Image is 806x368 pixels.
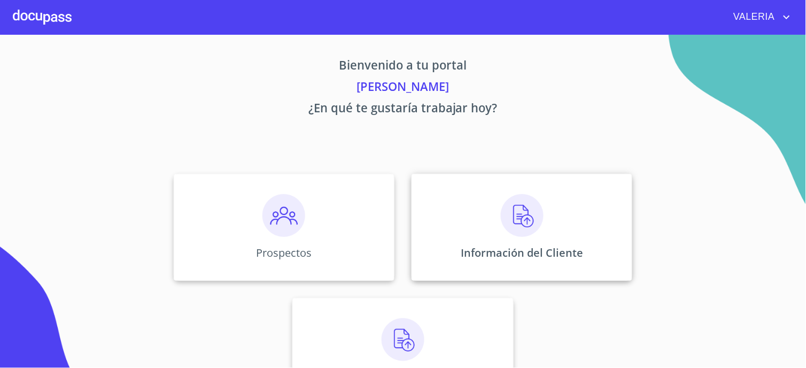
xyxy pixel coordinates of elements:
p: Prospectos [256,246,312,260]
img: carga.png [501,194,544,237]
button: account of current user [726,9,794,26]
p: Información del Cliente [461,246,583,260]
p: [PERSON_NAME] [74,78,732,99]
img: carga.png [382,318,424,361]
p: Bienvenido a tu portal [74,56,732,78]
span: VALERIA [726,9,781,26]
p: ¿En qué te gustaría trabajar hoy? [74,99,732,120]
img: prospectos.png [262,194,305,237]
